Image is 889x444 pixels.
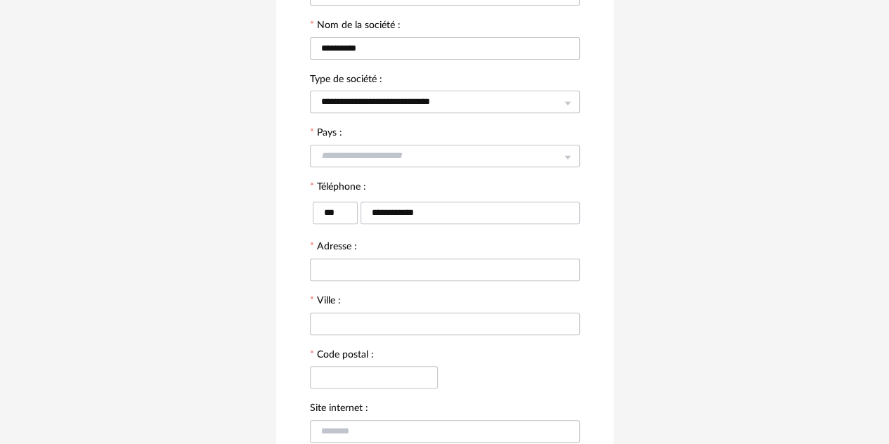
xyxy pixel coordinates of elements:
label: Code postal : [310,350,374,363]
label: Pays : [310,128,342,141]
label: Nom de la société : [310,20,401,33]
label: Ville : [310,296,341,308]
label: Type de société : [310,74,382,87]
label: Site internet : [310,403,368,416]
label: Adresse : [310,242,357,254]
label: Téléphone : [310,182,366,195]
